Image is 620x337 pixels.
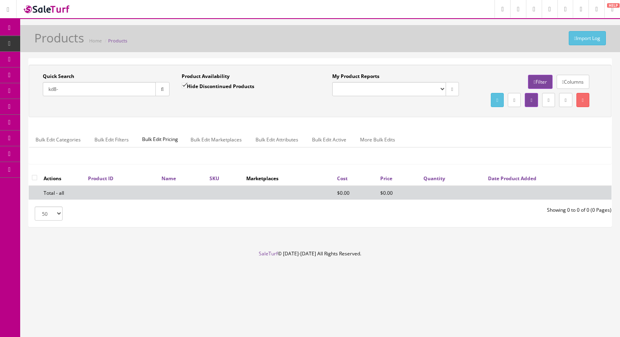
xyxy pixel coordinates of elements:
[34,31,84,44] h1: Products
[88,132,135,147] a: Bulk Edit Filters
[184,132,248,147] a: Bulk Edit Marketplaces
[40,171,85,185] th: Actions
[209,175,219,182] a: SKU
[43,82,156,96] input: Search
[334,186,377,200] td: $0.00
[423,175,445,182] a: Quantity
[161,175,176,182] a: Name
[528,75,552,89] a: Filter
[88,175,113,182] a: Product ID
[569,31,606,45] a: Import Log
[332,73,379,80] label: My Product Reports
[306,132,353,147] a: Bulk Edit Active
[243,171,334,185] th: Marketplaces
[320,206,618,214] div: Showing 0 to 0 of 0 (0 Pages)
[557,75,589,89] a: Columns
[40,186,85,200] td: Total - all
[29,132,87,147] a: Bulk Edit Categories
[249,132,305,147] a: Bulk Edit Attributes
[354,132,402,147] a: More Bulk Edits
[43,73,74,80] label: Quick Search
[108,38,127,44] a: Products
[89,38,102,44] a: Home
[488,175,536,182] a: Date Product Added
[136,132,184,147] span: Bulk Edit Pricing
[259,250,278,257] a: SaleTurf
[377,186,420,200] td: $0.00
[182,73,230,80] label: Product Availability
[23,4,71,15] img: SaleTurf
[182,83,187,88] input: Hide Discontinued Products
[380,175,392,182] a: Price
[607,3,620,8] span: HELP
[182,82,254,90] label: Hide Discontinued Products
[337,175,348,182] a: Cost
